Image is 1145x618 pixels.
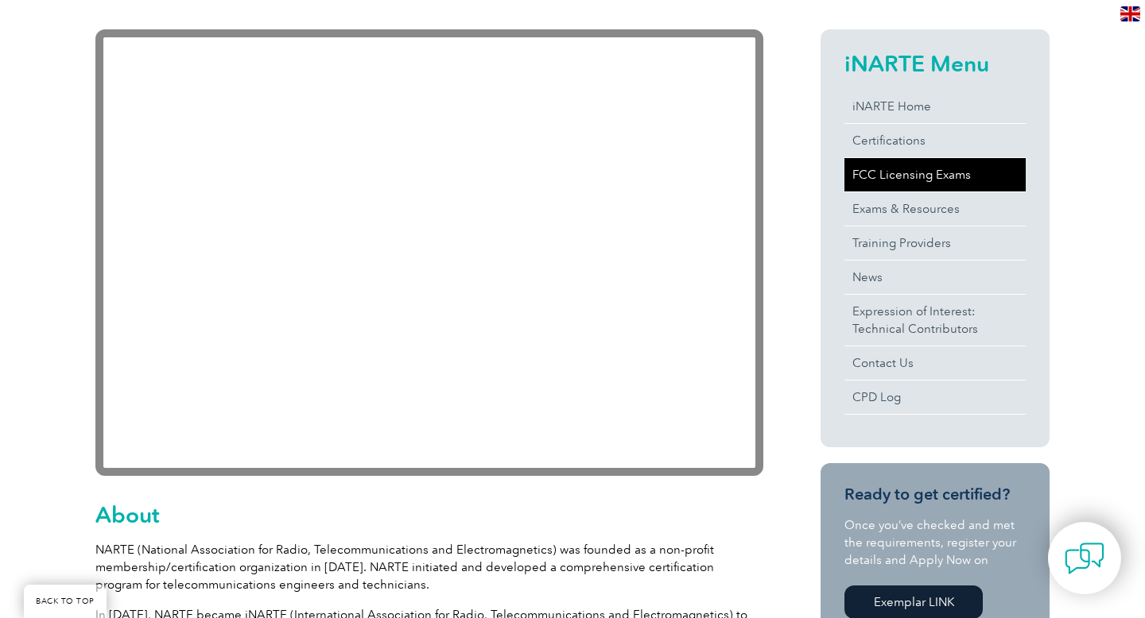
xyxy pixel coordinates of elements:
[95,502,763,527] h2: About
[844,192,1026,226] a: Exams & Resources
[95,541,763,593] p: NARTE (National Association for Radio, Telecommunications and Electromagnetics) was founded as a ...
[24,585,107,618] a: BACK TO TOP
[844,90,1026,123] a: iNARTE Home
[95,29,763,476] iframe: YouTube video player
[844,295,1026,346] a: Expression of Interest:Technical Contributors
[844,380,1026,414] a: CPD Log
[844,346,1026,380] a: Contact Us
[844,124,1026,157] a: Certifications
[844,516,1026,569] p: Once you’ve checked and met the requirements, register your details and Apply Now on
[844,226,1026,260] a: Training Providers
[1120,6,1140,21] img: en
[844,158,1026,191] a: FCC Licensing Exams
[1065,539,1104,578] img: contact-chat.png
[844,51,1026,76] h2: iNARTE Menu
[844,485,1026,504] h3: Ready to get certified?
[844,261,1026,294] a: News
